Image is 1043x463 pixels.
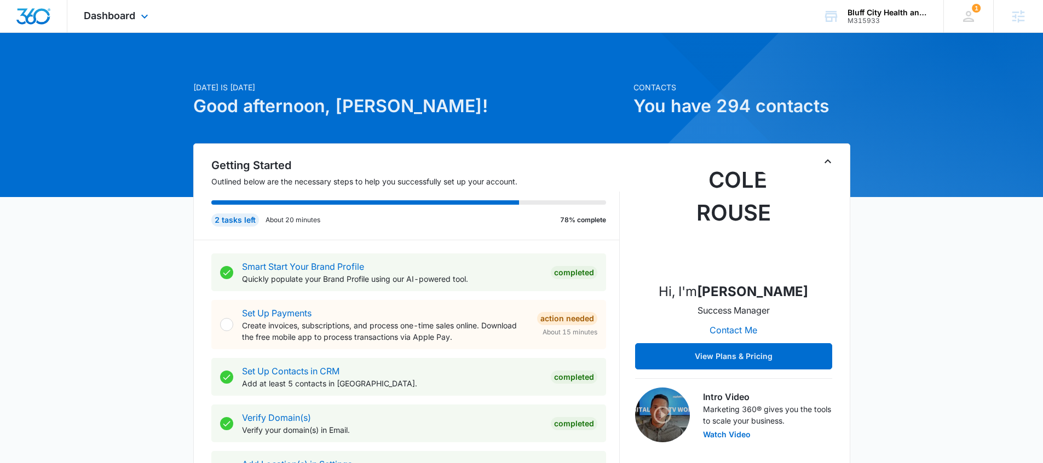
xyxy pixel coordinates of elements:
[193,93,627,119] h1: Good afternoon, [PERSON_NAME]!
[242,378,542,389] p: Add at least 5 contacts in [GEOGRAPHIC_DATA].
[560,215,606,225] p: 78% complete
[972,4,981,13] span: 1
[633,93,850,119] h1: You have 294 contacts
[242,320,528,343] p: Create invoices, subscriptions, and process one-time sales online. Download the free mobile app t...
[659,282,808,302] p: Hi, I'm
[193,82,627,93] p: [DATE] is [DATE]
[211,157,620,173] h2: Getting Started
[211,176,620,187] p: Outlined below are the necessary steps to help you successfully set up your account.
[848,17,927,25] div: account id
[697,283,808,299] strong: [PERSON_NAME]
[703,403,832,426] p: Marketing 360® gives you the tools to scale your business.
[242,424,542,436] p: Verify your domain(s) in Email.
[698,304,770,317] p: Success Manager
[211,213,259,227] div: 2 tasks left
[848,8,927,17] div: account name
[242,273,542,285] p: Quickly populate your Brand Profile using our AI-powered tool.
[242,261,364,272] a: Smart Start Your Brand Profile
[679,164,788,273] img: Cole Rouse
[242,308,312,319] a: Set Up Payments
[972,4,981,13] div: notifications count
[242,412,311,423] a: Verify Domain(s)
[633,82,850,93] p: Contacts
[551,371,597,384] div: Completed
[551,266,597,279] div: Completed
[537,312,597,325] div: Action Needed
[543,327,597,337] span: About 15 minutes
[84,10,135,21] span: Dashboard
[551,417,597,430] div: Completed
[242,366,339,377] a: Set Up Contacts in CRM
[635,387,690,442] img: Intro Video
[703,431,751,438] button: Watch Video
[266,215,320,225] p: About 20 minutes
[635,343,832,369] button: View Plans & Pricing
[703,390,832,403] h3: Intro Video
[699,317,768,343] button: Contact Me
[821,155,834,168] button: Toggle Collapse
